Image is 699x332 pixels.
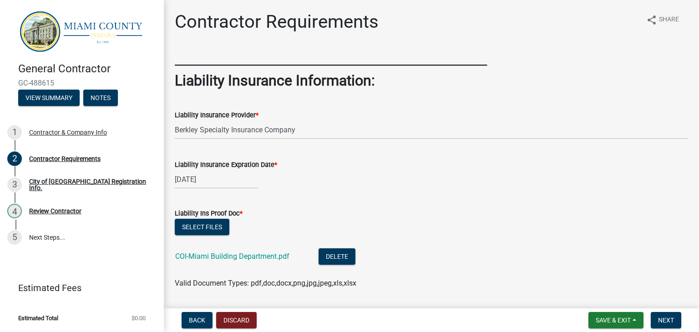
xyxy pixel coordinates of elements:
[189,317,205,324] span: Back
[175,211,243,217] label: Liability Ins Proof Doc
[319,248,355,265] button: Delete
[175,112,258,119] label: Liability Insurance Provider
[175,72,375,89] strong: Liability Insurance Information:
[83,90,118,106] button: Notes
[7,151,22,166] div: 2
[7,230,22,245] div: 5
[18,315,58,321] span: Estimated Total
[651,312,681,328] button: Next
[175,252,289,261] a: COI-Miami Building Department.pdf
[7,204,22,218] div: 4
[18,95,80,102] wm-modal-confirm: Summary
[175,11,379,33] h1: Contractor Requirements
[588,312,643,328] button: Save & Exit
[132,315,146,321] span: $0.00
[646,15,657,25] i: share
[659,15,679,25] span: Share
[29,129,107,136] div: Contractor & Company Info
[639,11,686,29] button: shareShare
[175,162,277,168] label: Liability Insurance Expration Date
[83,95,118,102] wm-modal-confirm: Notes
[18,10,149,53] img: Miami County, Indiana
[182,312,213,328] button: Back
[175,279,356,287] span: Valid Document Types: pdf,doc,docx,png,jpg,jpeg,xls,xlsx
[18,79,146,87] span: GC-488615
[175,51,688,68] h2: _________________________________________________
[216,312,257,328] button: Discard
[596,317,631,324] span: Save & Exit
[29,156,101,162] div: Contractor Requirements
[658,317,674,324] span: Next
[319,253,355,262] wm-modal-confirm: Delete Document
[7,177,22,192] div: 3
[7,279,149,297] a: Estimated Fees
[7,125,22,140] div: 1
[175,219,229,235] button: Select files
[29,178,149,191] div: City of [GEOGRAPHIC_DATA] Registration Info.
[18,62,157,75] h4: General Contractor
[175,170,258,189] input: mm/dd/yyyy
[18,90,80,106] button: View Summary
[29,208,81,214] div: Review Contractor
